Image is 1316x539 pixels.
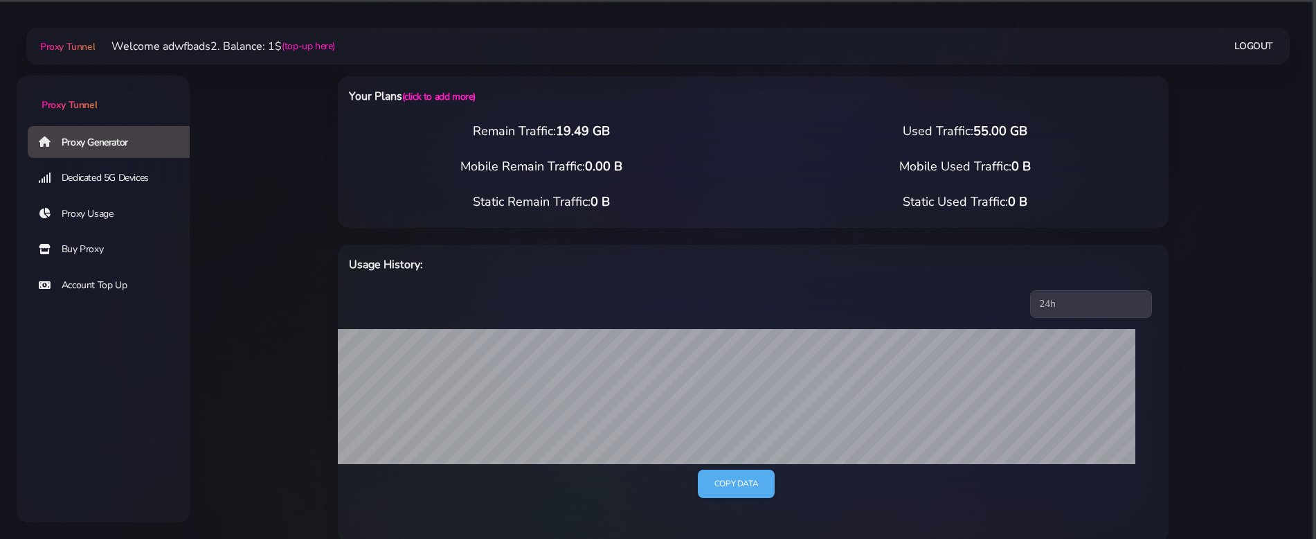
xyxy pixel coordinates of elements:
iframe: Webchat Widget [1236,459,1299,522]
a: Buy Proxy [28,233,201,265]
a: (click to add more) [402,90,476,103]
span: Proxy Tunnel [40,40,95,53]
a: Copy data [698,470,775,498]
span: 0 B [1011,158,1031,175]
a: Proxy Tunnel [17,76,190,112]
div: Mobile Remain Traffic: [330,157,753,176]
h6: Your Plans [349,87,813,105]
span: 55.00 GB [973,123,1027,139]
span: 0.00 B [585,158,622,175]
a: Account Top Up [28,269,201,301]
span: Proxy Tunnel [42,98,97,112]
span: 0 B [1008,193,1027,210]
a: (top-up here) [282,39,335,53]
a: Dedicated 5G Devices [28,162,201,194]
a: Proxy Usage [28,198,201,230]
div: Mobile Used Traffic: [753,157,1177,176]
li: Welcome adwfbads2. Balance: 1$ [95,38,335,55]
h6: Usage History: [349,256,813,274]
span: 19.49 GB [556,123,610,139]
div: Remain Traffic: [330,122,753,141]
a: Proxy Tunnel [37,35,95,58]
div: Used Traffic: [753,122,1177,141]
span: 0 B [591,193,610,210]
a: Proxy Generator [28,126,201,158]
div: Static Remain Traffic: [330,193,753,211]
a: Logout [1234,33,1273,59]
div: Static Used Traffic: [753,193,1177,211]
